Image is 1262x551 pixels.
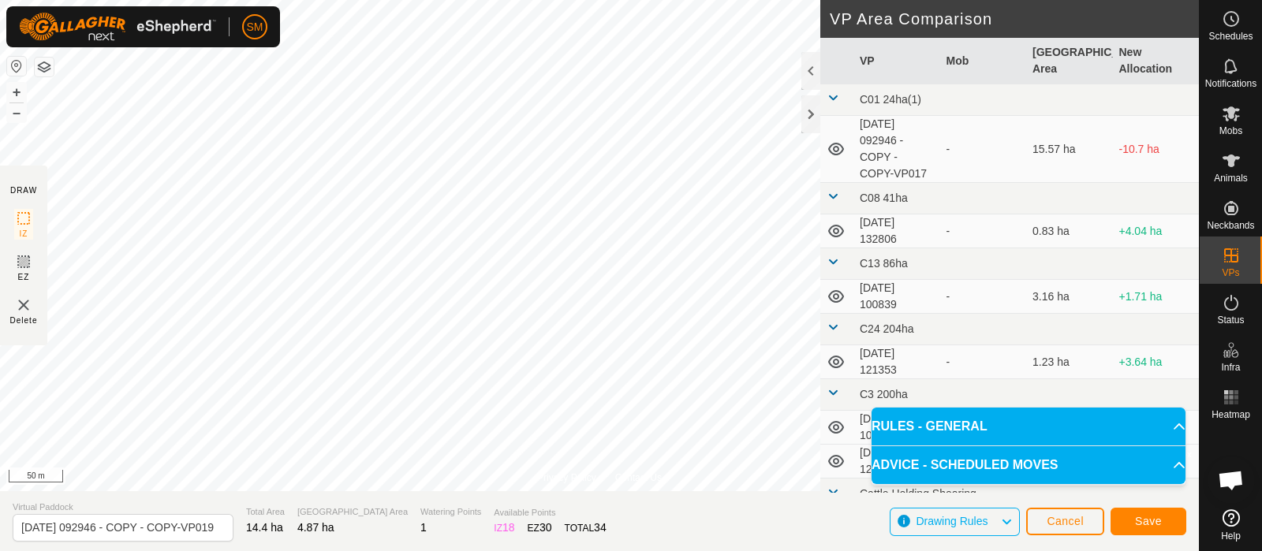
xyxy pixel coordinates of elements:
[7,103,26,122] button: –
[872,456,1058,475] span: ADVICE - SCHEDULED MOVES
[297,521,334,534] span: 4.87 ha
[916,515,988,527] span: Drawing Rules
[1212,410,1250,419] span: Heatmap
[1026,345,1113,379] td: 1.23 ha
[246,505,285,519] span: Total Area
[1221,531,1241,541] span: Help
[615,471,662,485] a: Contact Us
[853,445,940,478] td: [DATE] 123223
[860,322,914,335] span: C24 204ha
[853,280,940,314] td: [DATE] 100839
[1047,515,1084,527] span: Cancel
[1135,515,1162,527] span: Save
[1113,38,1200,84] th: New Allocation
[20,228,28,240] span: IZ
[594,521,607,534] span: 34
[1026,38,1113,84] th: [GEOGRAPHIC_DATA] Area
[246,521,283,534] span: 14.4 ha
[860,388,908,400] span: C3 200ha
[946,289,1021,305] div: -
[872,417,988,436] span: RULES - GENERAL
[1222,268,1239,277] span: VPs
[10,184,37,196] div: DRAW
[830,9,1199,28] h2: VP Area Comparison
[1208,32,1253,41] span: Schedules
[247,19,263,35] span: SM
[1111,508,1186,535] button: Save
[35,58,54,76] button: Map Layers
[420,505,481,519] span: Watering Points
[860,257,908,270] span: C13 86ha
[1217,315,1244,325] span: Status
[537,471,596,485] a: Privacy Policy
[872,446,1185,484] p-accordion-header: ADVICE - SCHEDULED MOVES
[860,487,976,500] span: Cattle Holding Shearing
[1026,508,1104,535] button: Cancel
[1026,214,1113,248] td: 0.83 ha
[18,271,30,283] span: EZ
[872,408,1185,445] p-accordion-header: RULES - GENERAL
[502,521,515,534] span: 18
[10,315,38,326] span: Delete
[494,506,606,519] span: Available Points
[853,38,940,84] th: VP
[853,345,940,379] td: [DATE] 121353
[1113,214,1200,248] td: +4.04 ha
[494,519,514,536] div: IZ
[860,192,908,204] span: C08 41ha
[528,519,552,536] div: EZ
[1113,280,1200,314] td: +1.71 ha
[13,501,233,514] span: Virtual Paddock
[1221,363,1240,372] span: Infra
[946,223,1021,240] div: -
[946,141,1021,158] div: -
[1208,456,1255,504] div: Open chat
[1026,280,1113,314] td: 3.16 ha
[1026,116,1113,183] td: 15.57 ha
[1207,221,1254,230] span: Neckbands
[1214,173,1248,183] span: Animals
[853,214,940,248] td: [DATE] 132806
[853,116,940,183] td: [DATE] 092946 - COPY - COPY-VP017
[940,38,1027,84] th: Mob
[853,411,940,445] td: [DATE] 101951
[1205,79,1256,88] span: Notifications
[7,57,26,76] button: Reset Map
[1219,126,1242,136] span: Mobs
[297,505,408,519] span: [GEOGRAPHIC_DATA] Area
[14,296,33,315] img: VP
[1200,503,1262,547] a: Help
[1113,345,1200,379] td: +3.64 ha
[420,521,427,534] span: 1
[860,93,921,106] span: C01 24ha(1)
[19,13,216,41] img: Gallagher Logo
[565,519,607,536] div: TOTAL
[540,521,552,534] span: 30
[946,354,1021,370] div: -
[7,83,26,102] button: +
[1113,116,1200,183] td: -10.7 ha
